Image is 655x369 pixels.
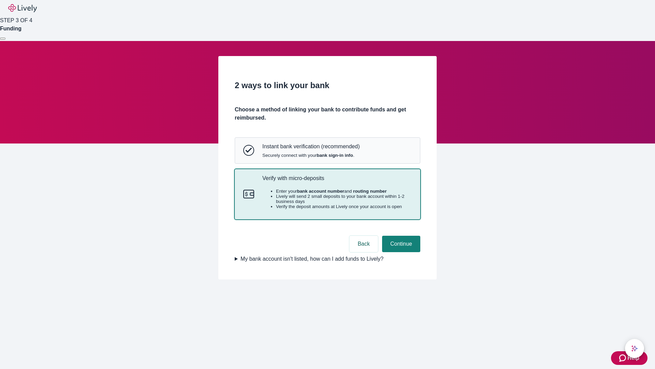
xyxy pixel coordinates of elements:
svg: Zendesk support icon [619,354,627,362]
svg: Micro-deposits [243,189,254,200]
p: Instant bank verification (recommended) [262,143,360,150]
h2: 2 ways to link your bank [235,79,420,92]
strong: routing number [353,189,387,194]
button: Zendesk support iconHelp [611,351,647,365]
strong: bank sign-in info [317,153,353,158]
svg: Lively AI Assistant [631,345,638,352]
button: Instant bank verificationInstant bank verification (recommended)Securely connect with yourbank si... [235,138,420,163]
button: Micro-depositsVerify with micro-depositsEnter yourbank account numberand routing numberLively wil... [235,169,420,219]
li: Verify the deposit amounts at Lively once your account is open [276,204,412,209]
img: Lively [8,4,37,12]
li: Lively will send 2 small deposits to your bank account within 1-2 business days [276,194,412,204]
button: Continue [382,236,420,252]
strong: bank account number [297,189,345,194]
li: Enter your and [276,189,412,194]
svg: Instant bank verification [243,145,254,156]
span: Securely connect with your . [262,153,360,158]
button: Back [349,236,378,252]
summary: My bank account isn't listed, how can I add funds to Lively? [235,255,420,263]
span: Help [627,354,639,362]
h4: Choose a method of linking your bank to contribute funds and get reimbursed. [235,106,420,122]
p: Verify with micro-deposits [262,175,412,181]
button: chat [625,339,644,358]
